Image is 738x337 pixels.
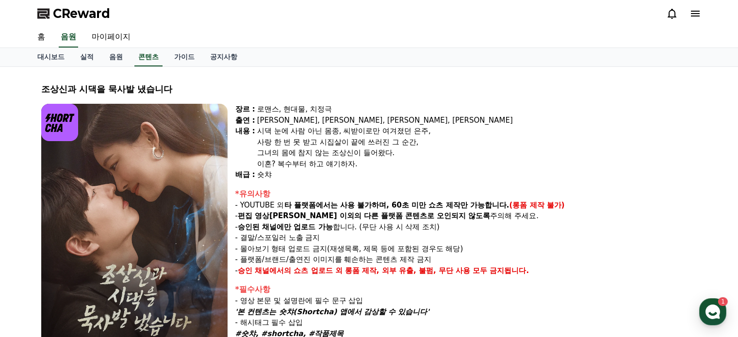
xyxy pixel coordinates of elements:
[235,169,255,180] div: 배급 :
[257,169,697,180] div: 숏챠
[235,115,255,126] div: 출연 :
[235,188,697,200] div: *유의사항
[30,27,53,48] a: 홈
[257,147,697,159] div: 그녀의 몸에 참지 않는 조상신이 들어왔다.
[37,6,110,21] a: CReward
[235,307,429,316] em: '본 컨텐츠는 숏챠(Shortcha) 앱에서 감상할 수 있습니다'
[238,266,343,275] strong: 승인 채널에서의 쇼츠 업로드 외
[509,201,565,209] strong: (롱폼 제작 불가)
[59,27,78,48] a: 음원
[238,211,361,220] strong: 편집 영상[PERSON_NAME] 이외의
[134,48,163,66] a: 콘텐츠
[41,82,697,96] div: 조상신과 시댁을 묵사발 냈습니다
[235,254,697,265] p: - 플랫폼/브랜드/출연진 이미지를 훼손하는 콘텐츠 제작 금지
[257,126,697,137] div: 시댁 눈에 사람 아닌 몸종, 씨받이로만 여겨졌던 은주,
[257,115,697,126] div: [PERSON_NAME], [PERSON_NAME], [PERSON_NAME], [PERSON_NAME]
[72,48,101,66] a: 실적
[101,48,131,66] a: 음원
[257,137,697,148] div: 사랑 한 번 못 받고 시집살이 끝에 쓰러진 그 순간,
[238,223,333,231] strong: 승인된 채널에만 업로드 가능
[30,48,72,66] a: 대시보드
[235,317,697,328] p: - 해시태그 필수 삽입
[284,201,509,209] strong: 타 플랫폼에서는 사용 불가하며, 60초 미만 쇼츠 제작만 가능합니다.
[364,211,491,220] strong: 다른 플랫폼 콘텐츠로 오인되지 않도록
[257,104,697,115] div: 로맨스, 현대물, 치정극
[41,104,79,141] img: logo
[235,126,255,169] div: 내용 :
[235,243,697,255] p: - 몰아보기 형태 업로드 금지(재생목록, 제목 등에 포함된 경우도 해당)
[235,200,697,211] p: - YOUTUBE 외
[235,232,697,243] p: - 결말/스포일러 노출 금지
[235,265,697,276] p: -
[345,266,529,275] strong: 롱폼 제작, 외부 유출, 불펌, 무단 사용 모두 금지됩니다.
[202,48,245,66] a: 공지사항
[166,48,202,66] a: 가이드
[53,6,110,21] span: CReward
[257,159,697,170] div: 이혼? 복수부터 하고 얘기하자.
[235,284,697,295] div: *필수사항
[84,27,138,48] a: 마이페이지
[235,222,697,233] p: - 합니다. (무단 사용 시 삭제 조치)
[235,295,697,306] p: - 영상 본문 및 설명란에 필수 문구 삽입
[235,104,255,115] div: 장르 :
[235,210,697,222] p: - 주의해 주세요.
